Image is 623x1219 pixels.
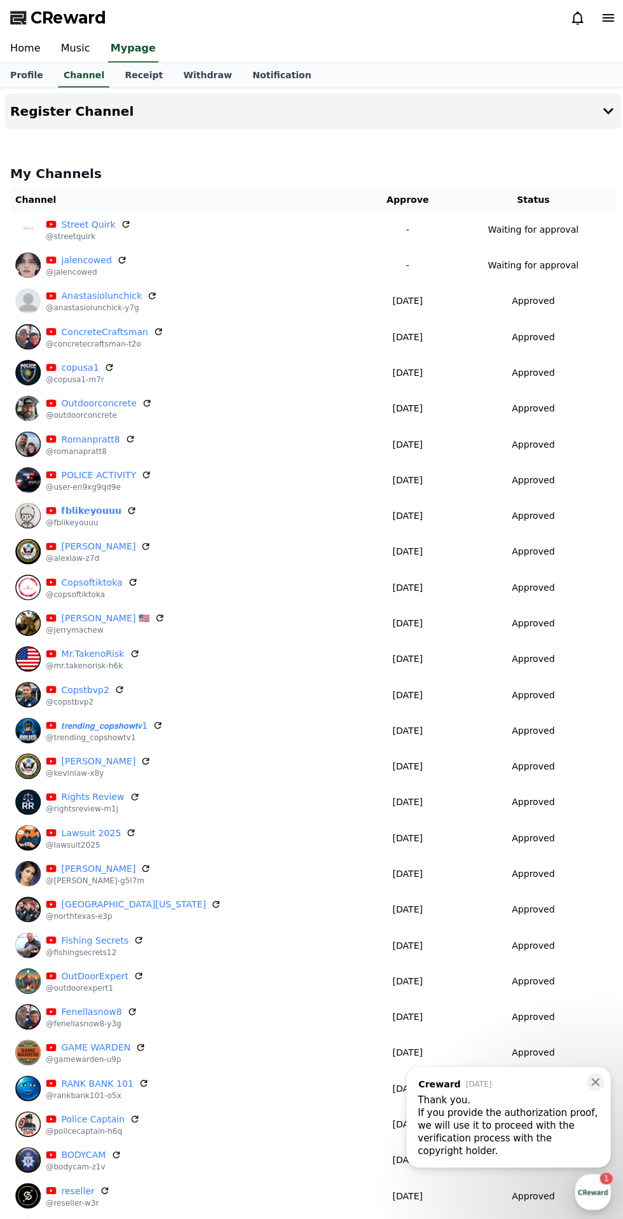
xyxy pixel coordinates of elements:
[129,403,133,413] span: 1
[46,1192,109,1202] p: @reseller-w3r
[15,1070,41,1096] img: RANK BANK 101
[46,586,137,596] p: @copsoftiktoka
[368,827,443,841] p: [DATE]
[61,1036,130,1049] a: GAME WARDEN
[509,507,552,520] p: Approved
[368,1112,443,1126] p: [DATE]
[46,515,136,525] p: @fblikeyouuu
[15,358,41,383] img: copusa1
[164,403,244,435] a: Settings
[15,857,41,882] img: Cynthia
[46,1014,137,1024] p: @fenellasnow8-y3g
[368,364,443,378] p: [DATE]
[15,465,41,490] img: POLICE ACTIVITY
[509,934,552,947] p: Approved
[61,288,141,301] a: Anastasiolunchick
[15,928,41,953] img: Fishing Secrets
[10,164,613,182] h4: My Channels
[509,720,552,734] p: Approved
[509,471,552,485] p: Approved
[46,1085,148,1095] p: @rankbank101-o5x
[61,965,128,978] a: OutDoorExpert
[61,395,136,408] a: Outdoorconcrete
[368,1148,443,1161] p: [DATE]
[15,1177,41,1202] img: reseller
[46,444,135,454] p: @romanapratt8
[509,364,552,378] p: Approved
[107,36,158,62] a: Mypage
[368,1005,443,1019] p: [DATE]
[509,293,552,306] p: Approved
[15,1035,41,1060] img: GAME WARDEN
[15,1106,41,1131] img: Police Captain
[61,680,109,693] a: Copstbvp2
[241,63,320,87] a: Notification
[15,785,41,811] img: Rights Review
[61,609,149,622] a: [PERSON_NAME] 🇺🇸
[15,714,41,740] img: 𝙩𝙧𝙚𝙣𝙙𝙞𝙣𝙜_𝙘𝙤𝙥𝙨𝙝𝙤𝙬𝙩𝙫1
[509,1041,552,1054] p: Approved
[509,827,552,841] p: Approved
[5,93,618,128] button: Register Channel
[15,394,41,419] img: Outdoorconcrete
[46,479,151,490] p: @user-en9xg9qd9e
[15,750,41,775] img: Kevin Law
[368,685,443,698] p: [DATE]
[50,36,100,62] a: Music
[509,649,552,663] p: Approved
[15,643,41,668] img: Mr.TakenoRisk
[368,1077,443,1090] p: [DATE]
[368,934,443,947] p: [DATE]
[509,863,552,876] p: Approved
[61,252,111,266] a: jalencowed
[46,301,156,312] p: @anastasiolunchick-y7g
[46,693,124,703] p: @copstbvp2
[368,970,443,983] p: [DATE]
[46,1049,145,1059] p: @gamewarden-u9p
[61,1107,124,1120] a: Police Captain
[10,187,363,210] th: Channel
[46,551,150,561] p: @alexlaw-z7d
[46,408,151,418] p: @outdoorconcrete
[15,322,41,348] img: ConcreteCraftsman
[46,907,220,917] p: @northtexas-e3p
[368,614,443,627] p: [DATE]
[61,359,99,373] a: copusa1
[46,658,139,668] p: @mr.takenorisk-h6k
[10,104,133,118] h4: Register Channel
[15,999,41,1024] img: Fenellasnow8
[368,471,443,485] p: [DATE]
[15,892,41,918] img: North Texas
[368,329,443,342] p: [DATE]
[4,403,84,435] a: Home
[61,822,120,836] a: Lawsuit 2025
[58,63,109,87] a: Channel
[15,821,41,846] img: Lawsuit 2025
[46,266,127,276] p: @jalencowed
[509,685,552,698] p: Approved
[509,329,552,342] p: Approved
[368,649,443,663] p: [DATE]
[368,899,443,912] p: [DATE]
[15,572,41,597] img: Copsoftiktoka
[15,251,41,277] img: jalencowed
[61,502,121,515] a: 𝗳𝗯𝗹𝗶𝗸𝗲𝘆𝗼𝘂𝘂𝘂
[61,715,147,729] a: 𝙩𝙧𝙚𝙣𝙙𝙞𝙣𝙜_𝙘𝙤𝙥𝙨𝙝𝙤𝙬𝙩𝙫1
[46,800,139,810] p: @rightsreview-m1j
[61,644,124,658] a: Mr.TakenoRisk
[368,1041,443,1054] p: [DATE]
[509,1005,552,1019] p: Approved
[61,751,135,764] a: [PERSON_NAME]
[509,400,552,413] p: Approved
[368,507,443,520] p: [DATE]
[46,871,150,881] p: @[PERSON_NAME]-g5l7m
[188,422,219,432] span: Settings
[486,222,576,235] p: Waiting for approval
[61,1178,94,1192] a: reseller
[15,678,41,704] img: Copstbvp2
[114,63,172,87] a: Receipt
[486,258,576,271] p: Waiting for approval
[61,466,135,479] a: POLICE ACTIVITY
[368,1183,443,1197] p: [DATE]
[106,423,143,433] span: Messages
